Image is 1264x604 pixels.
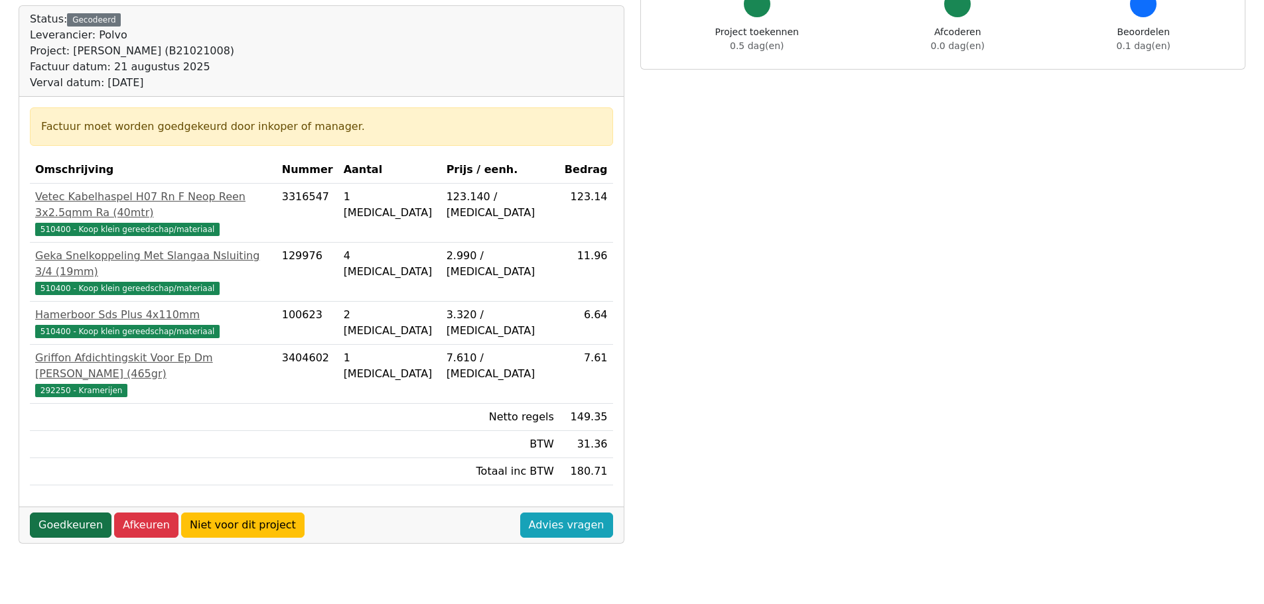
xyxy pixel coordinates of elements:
div: Leverancier: Polvo [30,27,234,43]
div: Project: [PERSON_NAME] (B21021008) [30,43,234,59]
td: 180.71 [559,458,613,485]
a: Advies vragen [520,513,613,538]
th: Prijs / eenh. [441,156,559,184]
div: Factuur datum: 21 augustus 2025 [30,59,234,75]
td: 31.36 [559,431,613,458]
a: Geka Snelkoppeling Met Slangaa Nsluiting 3/4 (19mm)510400 - Koop klein gereedschap/materiaal [35,248,271,296]
div: Gecodeerd [67,13,121,27]
a: Vetec Kabelhaspel H07 Rn F Neop Reen 3x2.5qmm Ra (40mtr)510400 - Koop klein gereedschap/materiaal [35,189,271,237]
td: Netto regels [441,404,559,431]
div: 123.140 / [MEDICAL_DATA] [447,189,554,221]
div: Hamerboor Sds Plus 4x110mm [35,307,271,323]
div: Afcoderen [931,25,985,53]
div: 2 [MEDICAL_DATA] [344,307,436,339]
div: 2.990 / [MEDICAL_DATA] [447,248,554,280]
div: 4 [MEDICAL_DATA] [344,248,436,280]
td: 11.96 [559,243,613,302]
a: Goedkeuren [30,513,111,538]
td: Totaal inc BTW [441,458,559,485]
td: 7.61 [559,345,613,404]
th: Aantal [338,156,441,184]
div: Factuur moet worden goedgekeurd door inkoper of manager. [41,119,602,135]
a: Griffon Afdichtingskit Voor Ep Dm [PERSON_NAME] (465gr)292250 - Kramerijen [35,350,271,398]
td: 100623 [277,302,338,345]
div: Beoordelen [1117,25,1170,53]
td: 3316547 [277,184,338,243]
span: 0.5 dag(en) [730,40,784,51]
div: Verval datum: [DATE] [30,75,234,91]
a: Niet voor dit project [181,513,305,538]
td: 123.14 [559,184,613,243]
span: 510400 - Koop klein gereedschap/materiaal [35,282,220,295]
td: BTW [441,431,559,458]
a: Afkeuren [114,513,178,538]
div: Geka Snelkoppeling Met Slangaa Nsluiting 3/4 (19mm) [35,248,271,280]
td: 3404602 [277,345,338,404]
td: 149.35 [559,404,613,431]
span: 292250 - Kramerijen [35,384,127,397]
span: 0.0 dag(en) [931,40,985,51]
span: 0.1 dag(en) [1117,40,1170,51]
a: Hamerboor Sds Plus 4x110mm510400 - Koop klein gereedschap/materiaal [35,307,271,339]
div: Status: [30,11,234,91]
th: Omschrijving [30,156,277,184]
span: 510400 - Koop klein gereedschap/materiaal [35,223,220,236]
div: 3.320 / [MEDICAL_DATA] [447,307,554,339]
div: 1 [MEDICAL_DATA] [344,350,436,382]
th: Nummer [277,156,338,184]
td: 6.64 [559,302,613,345]
div: Vetec Kabelhaspel H07 Rn F Neop Reen 3x2.5qmm Ra (40mtr) [35,189,271,221]
span: 510400 - Koop klein gereedschap/materiaal [35,325,220,338]
div: Griffon Afdichtingskit Voor Ep Dm [PERSON_NAME] (465gr) [35,350,271,382]
div: Project toekennen [715,25,799,53]
th: Bedrag [559,156,613,184]
div: 1 [MEDICAL_DATA] [344,189,436,221]
div: 7.610 / [MEDICAL_DATA] [447,350,554,382]
td: 129976 [277,243,338,302]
